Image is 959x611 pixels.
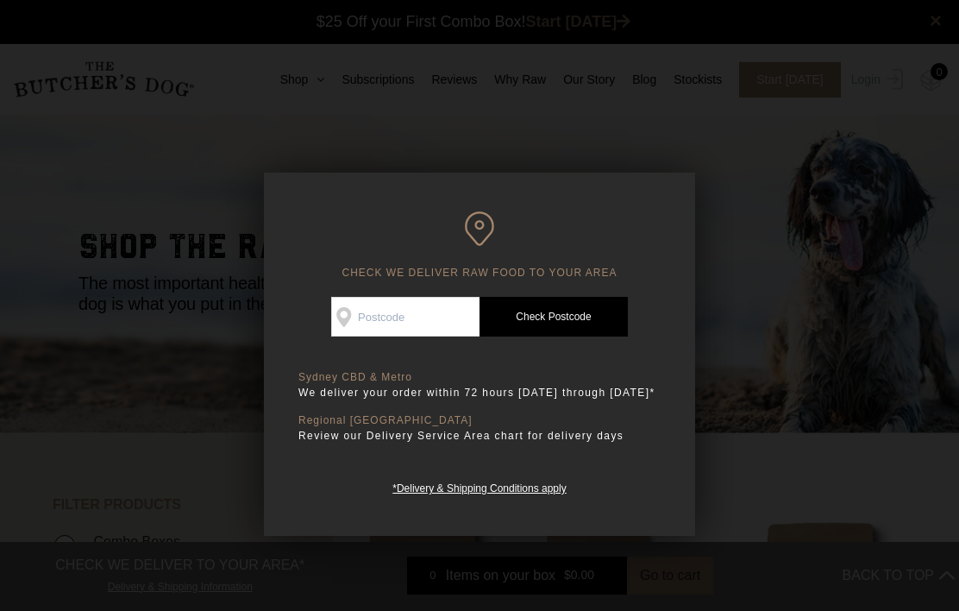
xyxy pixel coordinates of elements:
a: Check Postcode [479,297,628,337]
a: *Delivery & Shipping Conditions apply [392,478,566,494]
p: Review our Delivery Service Area chart for delivery days [298,427,661,444]
p: Sydney CBD & Metro [298,371,661,384]
input: Postcode [331,297,479,337]
p: We deliver your order within 72 hours [DATE] through [DATE]* [298,384,661,401]
p: Regional [GEOGRAPHIC_DATA] [298,414,661,427]
h6: CHECK WE DELIVER RAW FOOD TO YOUR AREA [298,211,661,280]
